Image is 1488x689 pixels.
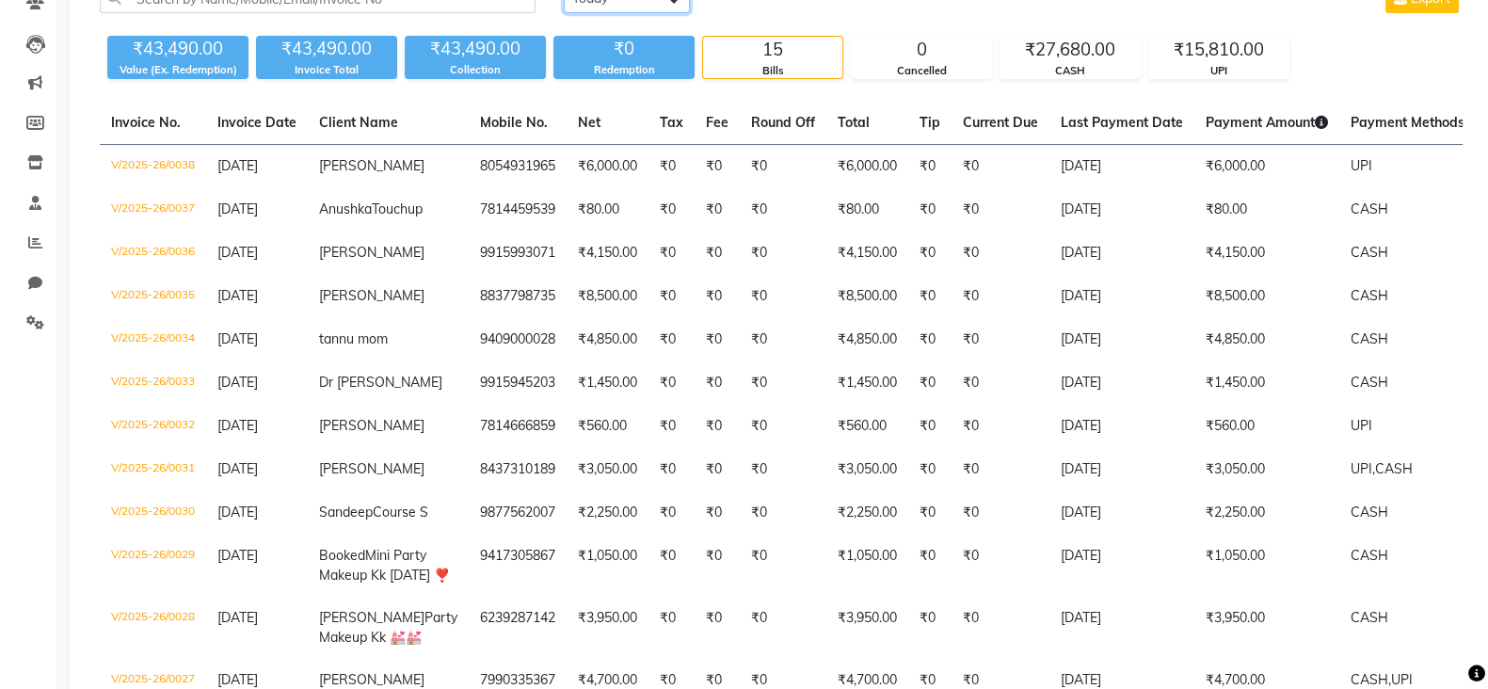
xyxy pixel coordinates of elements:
td: ₹3,950.00 [567,597,648,659]
span: tannu mom [319,330,388,347]
td: [DATE] [1049,491,1194,535]
td: ₹80.00 [826,188,908,232]
span: [PERSON_NAME] [319,244,424,261]
td: V/2025-26/0036 [100,232,206,275]
td: ₹6,000.00 [1194,145,1339,189]
td: ₹2,250.00 [826,491,908,535]
span: CASH [1351,200,1388,217]
td: ₹3,050.00 [826,448,908,491]
td: [DATE] [1049,145,1194,189]
td: ₹4,850.00 [567,318,648,361]
td: ₹0 [648,361,695,405]
div: UPI [1149,63,1288,79]
div: ₹15,810.00 [1149,37,1288,63]
td: ₹3,950.00 [1194,597,1339,659]
span: [PERSON_NAME] [319,460,424,477]
td: ₹0 [648,405,695,448]
td: ₹0 [908,188,952,232]
span: [PERSON_NAME] [319,157,424,174]
td: ₹0 [740,405,826,448]
td: ₹0 [648,597,695,659]
span: [DATE] [217,671,258,688]
td: ₹2,250.00 [567,491,648,535]
span: Booked [319,547,365,564]
td: ₹0 [695,405,740,448]
td: ₹8,500.00 [567,275,648,318]
td: ₹3,950.00 [826,597,908,659]
td: ₹3,050.00 [567,448,648,491]
span: [DATE] [217,374,258,391]
td: [DATE] [1049,448,1194,491]
span: [PERSON_NAME] [319,287,424,304]
span: CASH, [1351,671,1391,688]
td: ₹0 [648,535,695,597]
div: ₹43,490.00 [405,36,546,62]
span: [DATE] [217,244,258,261]
span: CASH [1351,609,1388,626]
td: ₹0 [740,535,826,597]
td: ₹4,150.00 [1194,232,1339,275]
td: V/2025-26/0031 [100,448,206,491]
span: [DATE] [217,287,258,304]
td: ₹0 [952,145,1049,189]
span: Last Payment Date [1061,114,1183,131]
td: ₹560.00 [1194,405,1339,448]
td: ₹4,150.00 [826,232,908,275]
td: ₹0 [740,188,826,232]
span: [PERSON_NAME] [319,609,424,626]
td: 7814459539 [469,188,567,232]
div: 15 [703,37,842,63]
div: ₹43,490.00 [107,36,248,62]
td: 7814666859 [469,405,567,448]
td: ₹0 [740,318,826,361]
span: [DATE] [217,547,258,564]
td: ₹0 [952,188,1049,232]
td: ₹0 [952,597,1049,659]
td: ₹1,050.00 [567,535,648,597]
td: ₹0 [740,232,826,275]
td: ₹0 [695,597,740,659]
span: Payment Methods [1351,114,1478,131]
td: 9915945203 [469,361,567,405]
span: Client Name [319,114,398,131]
td: ₹0 [952,491,1049,535]
span: Sandeep [319,504,373,521]
td: ₹80.00 [567,188,648,232]
td: V/2025-26/0037 [100,188,206,232]
span: UPI [1351,417,1372,434]
td: 8054931965 [469,145,567,189]
td: 8837798735 [469,275,567,318]
span: CASH [1351,244,1388,261]
td: ₹0 [695,318,740,361]
span: CASH [1351,330,1388,347]
div: Value (Ex. Redemption) [107,62,248,78]
td: ₹0 [952,232,1049,275]
td: ₹4,850.00 [826,318,908,361]
span: [DATE] [217,417,258,434]
td: V/2025-26/0029 [100,535,206,597]
span: [PERSON_NAME] [319,671,424,688]
td: ₹0 [740,448,826,491]
td: ₹0 [908,535,952,597]
span: Total [838,114,870,131]
td: V/2025-26/0028 [100,597,206,659]
td: ₹0 [695,232,740,275]
td: ₹8,500.00 [1194,275,1339,318]
span: Payment Amount [1206,114,1328,131]
td: ₹0 [908,597,952,659]
span: Fee [706,114,728,131]
td: [DATE] [1049,275,1194,318]
td: ₹0 [740,361,826,405]
td: 6239287142 [469,597,567,659]
td: 9877562007 [469,491,567,535]
td: ₹0 [908,405,952,448]
td: ₹8,500.00 [826,275,908,318]
td: ₹0 [952,448,1049,491]
td: ₹6,000.00 [826,145,908,189]
span: UPI, [1351,460,1375,477]
td: ₹1,450.00 [1194,361,1339,405]
td: [DATE] [1049,405,1194,448]
td: ₹0 [648,491,695,535]
td: ₹560.00 [826,405,908,448]
div: ₹0 [553,36,695,62]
